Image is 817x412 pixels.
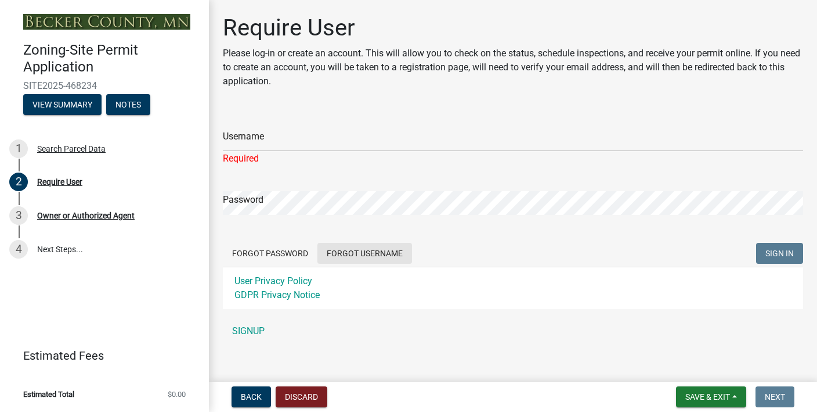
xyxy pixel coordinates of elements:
[106,101,150,110] wm-modal-confirm: Notes
[106,94,150,115] button: Notes
[9,173,28,191] div: 2
[9,206,28,225] div: 3
[756,243,803,264] button: SIGN IN
[223,320,803,343] a: SIGNUP
[765,392,785,402] span: Next
[241,392,262,402] span: Back
[232,386,271,407] button: Back
[23,42,200,76] h4: Zoning-Site Permit Application
[765,249,794,258] span: SIGN IN
[9,240,28,259] div: 4
[168,390,186,398] span: $0.00
[234,275,312,286] a: User Privacy Policy
[685,392,730,402] span: Save & Exit
[23,80,186,91] span: SITE2025-468234
[234,289,320,300] a: GDPR Privacy Notice
[23,101,102,110] wm-modal-confirm: Summary
[37,212,135,220] div: Owner or Authorized Agent
[755,386,794,407] button: Next
[317,243,412,264] button: Forgot Username
[9,344,190,367] a: Estimated Fees
[23,390,74,398] span: Estimated Total
[9,139,28,158] div: 1
[37,145,106,153] div: Search Parcel Data
[223,46,803,88] p: Please log-in or create an account. This will allow you to check on the status, schedule inspecti...
[23,94,102,115] button: View Summary
[676,386,746,407] button: Save & Exit
[223,243,317,264] button: Forgot Password
[37,178,82,186] div: Require User
[23,14,190,30] img: Becker County, Minnesota
[223,14,803,42] h1: Require User
[223,152,803,166] div: Required
[276,386,327,407] button: Discard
